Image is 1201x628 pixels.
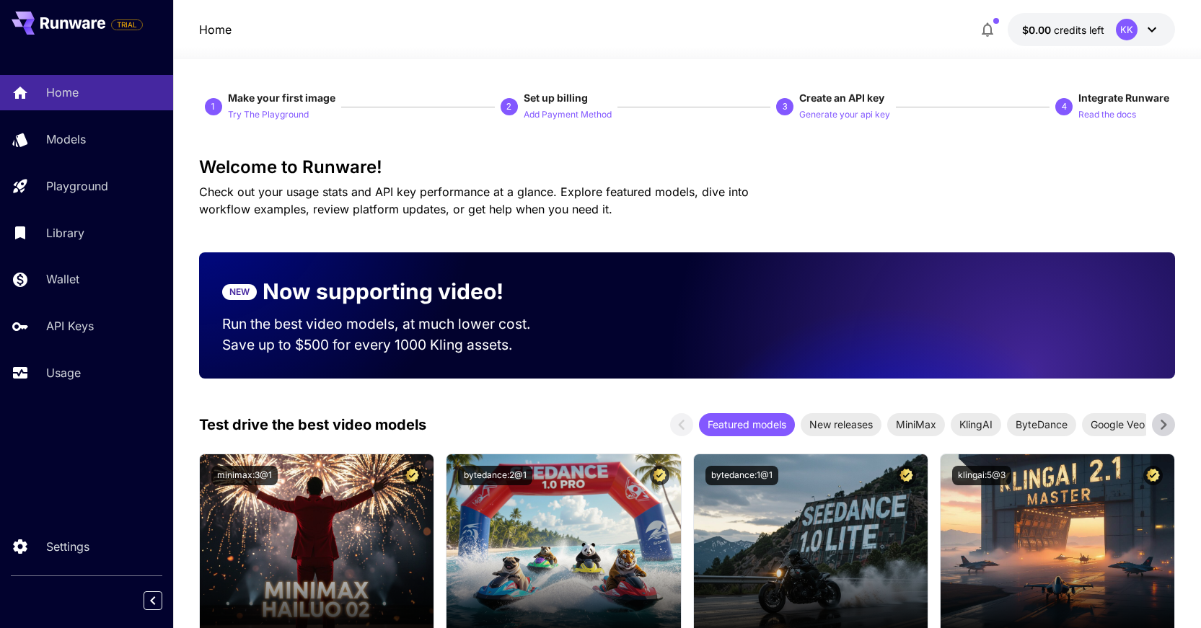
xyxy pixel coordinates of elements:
div: KK [1116,19,1138,40]
div: Google Veo [1082,413,1153,436]
p: Library [46,224,84,242]
p: Save up to $500 for every 1000 Kling assets. [222,335,558,355]
span: credits left [1054,24,1104,36]
p: 3 [783,100,788,113]
div: ByteDance [1007,413,1076,436]
button: Read the docs [1078,105,1136,123]
p: API Keys [46,317,94,335]
span: Make your first image [228,92,335,104]
p: Test drive the best video models [199,414,426,435]
span: Google Veo [1082,417,1153,432]
span: ByteDance [1007,417,1076,432]
div: $0.00 [1022,22,1104,37]
p: Usage [46,364,81,381]
p: Now supporting video! [263,275,503,308]
button: Certified Model – Vetted for best performance and includes a commercial license. [402,466,422,485]
button: klingai:5@3 [952,466,1011,485]
a: Home [199,21,232,38]
p: Read the docs [1078,108,1136,122]
button: bytedance:1@1 [705,466,778,485]
button: Add Payment Method [524,105,612,123]
button: Certified Model – Vetted for best performance and includes a commercial license. [1143,466,1163,485]
div: MiniMax [887,413,945,436]
p: Try The Playground [228,108,309,122]
span: $0.00 [1022,24,1054,36]
span: KlingAI [951,417,1001,432]
p: 4 [1062,100,1067,113]
p: 1 [211,100,216,113]
span: Featured models [699,417,795,432]
p: Generate your api key [799,108,890,122]
p: Run the best video models, at much lower cost. [222,314,558,335]
span: Set up billing [524,92,588,104]
button: minimax:3@1 [211,466,278,485]
nav: breadcrumb [199,21,232,38]
div: KlingAI [951,413,1001,436]
span: Check out your usage stats and API key performance at a glance. Explore featured models, dive int... [199,185,749,216]
p: Wallet [46,270,79,288]
div: Collapse sidebar [154,588,173,614]
span: Add your payment card to enable full platform functionality. [111,16,143,33]
p: Playground [46,177,108,195]
button: Certified Model – Vetted for best performance and includes a commercial license. [897,466,916,485]
p: NEW [229,286,250,298]
span: New releases [801,417,881,432]
button: Collapse sidebar [144,591,162,610]
p: Home [46,84,79,101]
button: $0.00KK [1008,13,1175,46]
div: New releases [801,413,881,436]
p: Add Payment Method [524,108,612,122]
span: Integrate Runware [1078,92,1169,104]
button: Try The Playground [228,105,309,123]
span: Create an API key [799,92,884,104]
div: Featured models [699,413,795,436]
span: MiniMax [887,417,945,432]
button: bytedance:2@1 [458,466,532,485]
h3: Welcome to Runware! [199,157,1176,177]
span: TRIAL [112,19,142,30]
button: Certified Model – Vetted for best performance and includes a commercial license. [650,466,669,485]
p: Settings [46,538,89,555]
p: Models [46,131,86,148]
p: 2 [506,100,511,113]
button: Generate your api key [799,105,890,123]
